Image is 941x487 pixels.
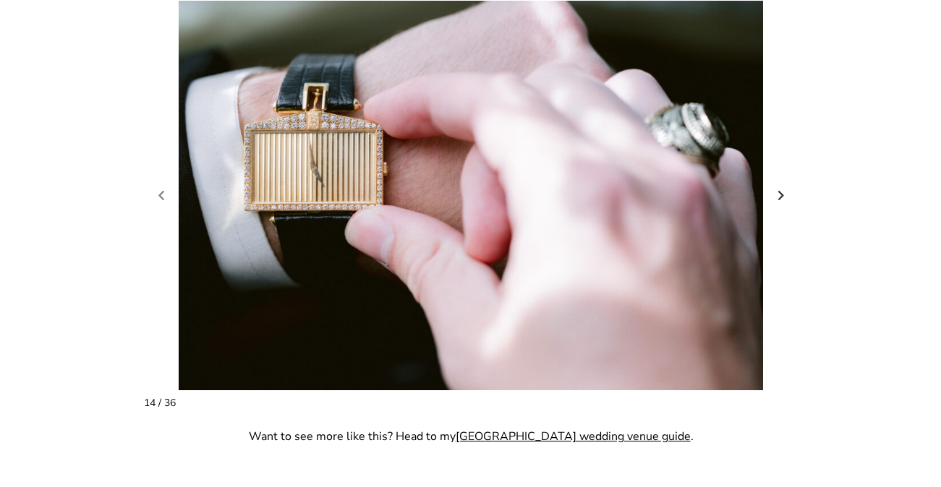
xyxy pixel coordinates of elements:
li: 15 / 38 [144,1,799,390]
a: Previous slide [151,185,171,207]
p: Want to see more like this? Head to my . [144,428,799,445]
a: [GEOGRAPHIC_DATA] wedding venue guide [456,428,691,444]
a: Next slide [771,185,791,207]
div: 14 / 36 [144,397,799,409]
